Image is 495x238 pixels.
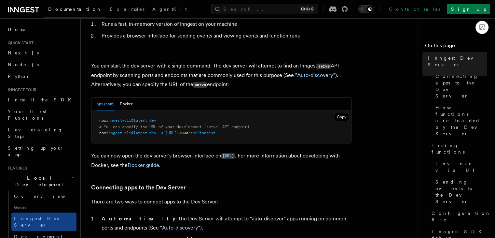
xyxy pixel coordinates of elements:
[435,160,487,173] span: Invoke via UI
[106,2,148,18] a: Examples
[429,140,487,158] a: Testing functions
[8,97,75,102] span: Install the SDK
[14,216,70,228] span: Inngest Dev Server
[435,73,487,99] span: Connecting apps to the Dev Server
[428,55,487,68] span: Inngest Dev Server
[91,51,351,228] img: Dev Server Demo
[148,2,191,18] a: AgentKit
[8,74,32,79] span: Python
[5,94,76,106] a: Install the SDK
[8,50,39,55] span: Next.js
[433,70,487,102] a: Connecting apps to the Dev Server
[48,7,102,12] span: Documentation
[212,4,318,14] button: Search...Ctrl+K
[5,40,34,46] span: Quick start
[11,190,76,202] a: Overview
[5,23,76,35] a: Home
[44,2,106,18] a: Documentation
[429,207,487,226] a: Configuration file
[11,202,76,213] span: Guides
[5,166,27,171] span: Features
[300,6,314,12] kbd: Ctrl+K
[5,59,76,70] a: Node.js
[8,109,47,121] span: Your first Functions
[8,127,63,139] span: Leveraging Steps
[5,142,76,160] a: Setting up your app
[432,142,487,155] span: Testing functions
[110,7,144,12] span: Examples
[5,47,76,59] a: Next.js
[5,70,76,82] a: Python
[447,4,490,14] a: Sign Up
[358,5,374,13] button: Toggle dark mode
[433,158,487,176] a: Invoke via UI
[5,87,36,93] span: Inngest tour
[5,172,76,190] button: Local Development
[433,176,487,207] a: Sending events to the Dev Server
[152,7,187,12] span: AgentKit
[435,104,487,137] span: How functions are loaded by the Dev Server
[5,175,71,188] span: Local Development
[385,4,444,14] a: Contact sales
[433,102,487,140] a: How functions are loaded by the Dev Server
[425,42,487,52] h4: On this page
[8,26,26,33] span: Home
[5,106,76,124] a: Your first Functions
[100,31,351,40] li: Provides a browser interface for sending events and viewing events and function runs
[11,213,76,231] a: Inngest Dev Server
[14,194,81,199] span: Overview
[8,62,39,67] span: Node.js
[425,52,487,70] a: Inngest Dev Server
[432,210,491,223] span: Configuration file
[5,124,76,142] a: Leveraging Steps
[8,145,64,157] span: Setting up your app
[435,179,487,205] span: Sending events to the Dev Server
[100,20,351,29] li: Runs a fast, in-memory version of Inngest on your machine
